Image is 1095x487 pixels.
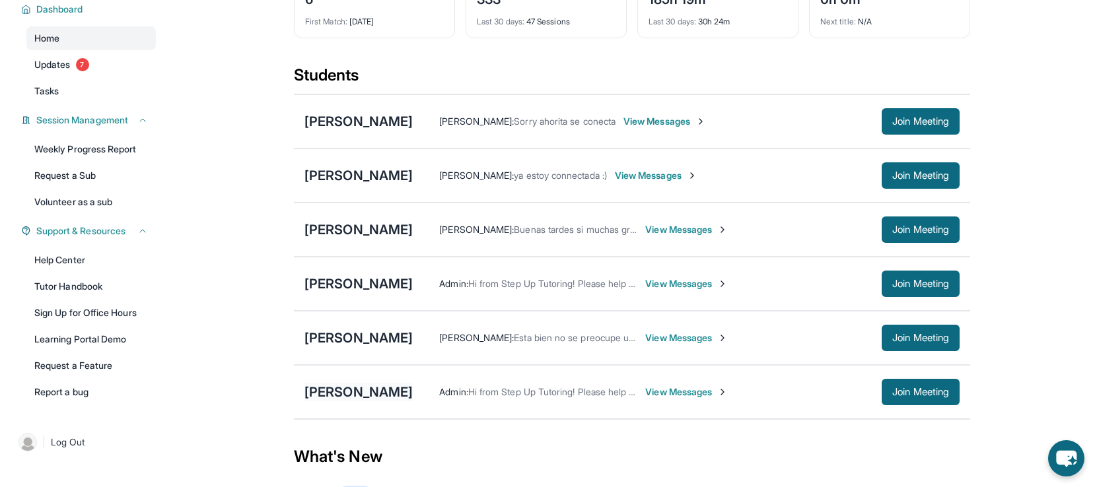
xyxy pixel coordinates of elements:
img: Chevron-Right [695,116,706,127]
span: Buenas tardes si muchas gracias [514,224,651,235]
button: Join Meeting [882,162,960,189]
div: [PERSON_NAME] [304,275,413,293]
span: View Messages [615,169,697,182]
a: Volunteer as a sub [26,190,156,214]
div: [PERSON_NAME] [304,112,413,131]
span: Dashboard [36,3,83,16]
span: Esta bien no se preocupe usted me avisa cuando esté lista!! [514,332,763,343]
button: Dashboard [31,3,148,16]
div: [PERSON_NAME] [304,383,413,401]
button: Session Management [31,114,148,127]
span: Join Meeting [892,172,949,179]
a: Sign Up for Office Hours [26,301,156,325]
span: Join Meeting [892,280,949,288]
a: Home [26,26,156,50]
span: ya estoy connectada :) [514,170,607,181]
img: Chevron-Right [687,170,697,181]
button: Join Meeting [882,108,960,135]
a: Updates7 [26,53,156,77]
span: Join Meeting [892,117,949,125]
a: Request a Sub [26,164,156,187]
div: [PERSON_NAME] [304,329,413,347]
div: N/A [820,9,959,27]
a: Tasks [26,79,156,103]
span: | [42,434,46,450]
a: Report a bug [26,380,156,404]
span: View Messages [645,277,728,290]
div: What's New [294,428,970,486]
span: Updates [34,58,71,71]
span: Admin : [439,386,468,397]
button: Join Meeting [882,325,960,351]
span: View Messages [623,115,706,128]
img: user-img [18,433,37,451]
img: Chevron-Right [717,278,728,289]
span: Tasks [34,84,59,98]
a: Help Center [26,248,156,272]
span: Last 30 days : [649,16,696,26]
span: Join Meeting [892,388,949,396]
button: Join Meeting [882,216,960,243]
div: 30h 24m [649,9,787,27]
span: Session Management [36,114,128,127]
span: Log Out [51,436,85,449]
span: [PERSON_NAME] : [439,332,514,343]
img: Chevron-Right [717,387,728,397]
div: Students [294,65,970,94]
span: Next title : [820,16,856,26]
button: Join Meeting [882,379,960,405]
div: [PERSON_NAME] [304,166,413,185]
span: Join Meeting [892,226,949,234]
div: [PERSON_NAME] [304,220,413,239]
a: Tutor Handbook [26,275,156,298]
div: 47 Sessions [477,9,616,27]
span: Home [34,32,59,45]
button: Support & Resources [31,224,148,238]
button: Join Meeting [882,271,960,297]
a: Request a Feature [26,354,156,377]
div: [DATE] [305,9,444,27]
a: Weekly Progress Report [26,137,156,161]
span: First Match : [305,16,347,26]
button: chat-button [1048,440,1084,476]
span: Support & Resources [36,224,125,238]
img: Chevron-Right [717,333,728,343]
span: Sorry ahorita se conecta [514,115,616,127]
a: Learning Portal Demo [26,327,156,351]
span: View Messages [645,223,728,236]
img: Chevron-Right [717,224,728,235]
span: 7 [76,58,89,71]
span: Last 30 days : [477,16,524,26]
span: View Messages [645,385,728,399]
span: Admin : [439,278,468,289]
span: [PERSON_NAME] : [439,224,514,235]
span: Join Meeting [892,334,949,342]
span: [PERSON_NAME] : [439,170,514,181]
span: View Messages [645,331,728,344]
span: [PERSON_NAME] : [439,115,514,127]
a: |Log Out [13,428,156,457]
